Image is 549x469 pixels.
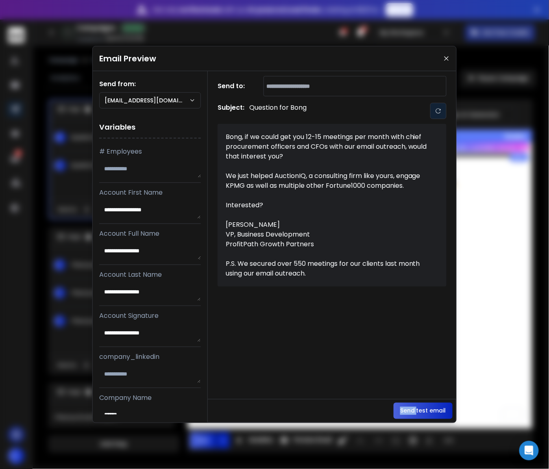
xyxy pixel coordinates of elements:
[249,103,307,119] p: Question for Bong
[519,441,539,460] div: Open Intercom Messenger
[394,403,453,419] button: Send test email
[99,311,201,321] p: Account Signature
[226,132,429,278] div: Bong, if we could get you 12-15 meetings per month with chief procurement officers and CFOs with ...
[99,270,201,280] p: Account Last Name
[99,147,201,156] p: # Employees
[99,393,201,403] p: Company Name
[99,53,156,64] h1: Email Preview
[99,79,201,89] h1: Send from:
[99,229,201,239] p: Account Full Name
[218,103,244,119] h1: Subject:
[99,352,201,362] p: company_linkedin
[99,117,201,139] h1: Variables
[218,81,250,91] h1: Send to:
[99,188,201,198] p: Account First Name
[105,96,189,104] p: [EMAIL_ADDRESS][DOMAIN_NAME]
